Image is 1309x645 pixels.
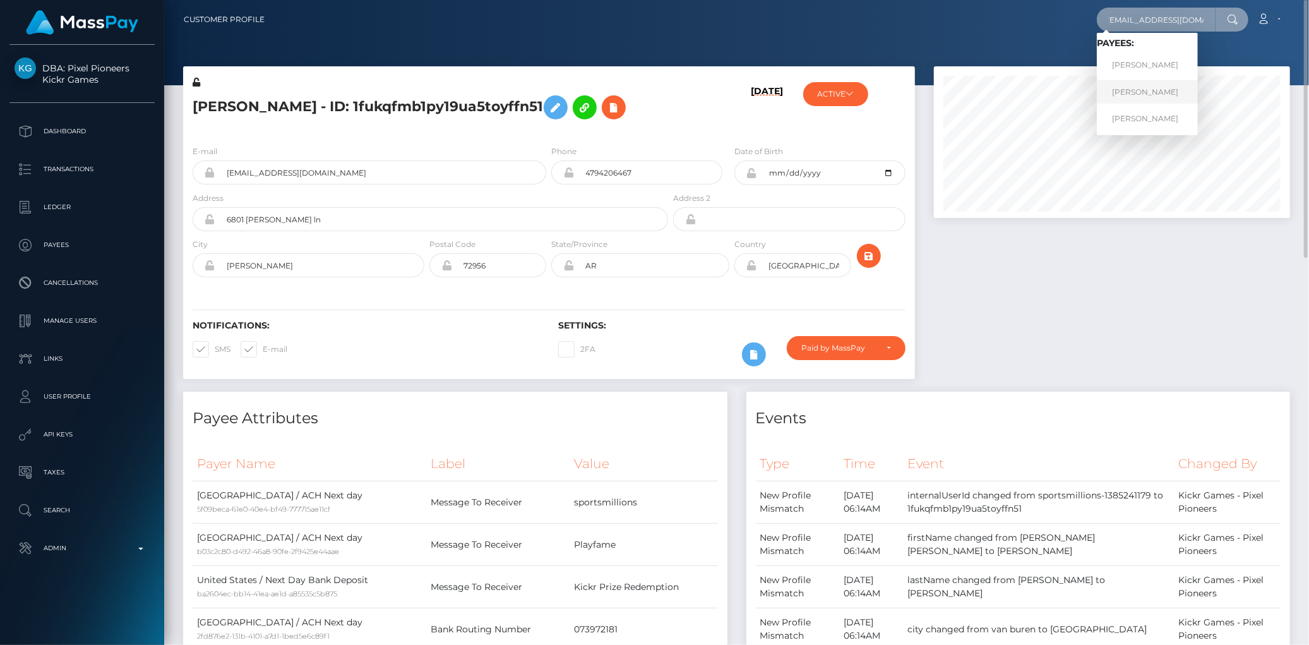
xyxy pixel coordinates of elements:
[9,116,155,147] a: Dashboard
[734,239,766,250] label: Country
[9,495,155,526] a: Search
[9,533,155,564] a: Admin
[426,481,570,524] td: Message To Receiver
[1097,38,1198,49] h6: Payees:
[1097,80,1198,104] a: [PERSON_NAME]
[426,447,570,481] th: Label
[193,89,661,126] h5: [PERSON_NAME] - ID: 1fukqfmb1py19ua5toyffn51
[803,82,868,106] button: ACTIVE
[1097,54,1198,77] a: [PERSON_NAME]
[1174,524,1281,566] td: Kickr Games - Pixel Pioneers
[184,6,265,33] a: Customer Profile
[15,463,150,482] p: Taxes
[15,539,150,558] p: Admin
[903,447,1174,481] th: Event
[1174,447,1281,481] th: Changed By
[197,589,337,598] small: ba2604ec-bb14-41ea-ae1d-a85535c5b875
[756,447,840,481] th: Type
[839,447,903,481] th: Time
[15,425,150,444] p: API Keys
[9,229,155,261] a: Payees
[9,381,155,413] a: User Profile
[15,236,150,255] p: Payees
[15,57,36,79] img: Kickr Games
[756,481,840,524] td: New Profile Mismatch
[1174,566,1281,608] td: Kickr Games - Pixel Pioneers
[787,336,905,360] button: Paid by MassPay
[673,193,710,204] label: Address 2
[839,481,903,524] td: [DATE] 06:14AM
[570,524,718,566] td: Playfame
[193,193,224,204] label: Address
[426,566,570,608] td: Message To Receiver
[241,341,287,358] label: E-mail
[197,547,339,556] small: b03c2c80-d492-46a8-90fe-2f9425e44aae
[1174,481,1281,524] td: Kickr Games - Pixel Pioneers
[9,154,155,185] a: Transactions
[193,524,426,566] td: [GEOGRAPHIC_DATA] / ACH Next day
[903,524,1174,566] td: firstName changed from [PERSON_NAME] [PERSON_NAME] to [PERSON_NAME]
[839,566,903,608] td: [DATE] 06:14AM
[15,160,150,179] p: Transactions
[193,341,230,358] label: SMS
[558,320,905,331] h6: Settings:
[1097,8,1216,32] input: Search...
[193,320,539,331] h6: Notifications:
[734,146,783,157] label: Date of Birth
[26,10,138,35] img: MassPay Logo
[1097,107,1198,130] a: [PERSON_NAME]
[903,566,1174,608] td: lastName changed from [PERSON_NAME] to [PERSON_NAME]
[193,447,426,481] th: Payer Name
[15,198,150,217] p: Ledger
[551,146,577,157] label: Phone
[15,349,150,368] p: Links
[801,343,876,353] div: Paid by MassPay
[193,407,718,430] h4: Payee Attributes
[558,341,595,358] label: 2FA
[15,311,150,330] p: Manage Users
[903,481,1174,524] td: internalUserId changed from sportsmillions-1385241179 to 1fukqfmb1py19ua5toyffn51
[751,86,784,130] h6: [DATE]
[839,524,903,566] td: [DATE] 06:14AM
[756,407,1281,430] h4: Events
[756,566,840,608] td: New Profile Mismatch
[15,122,150,141] p: Dashboard
[570,566,718,608] td: Kickr Prize Redemption
[193,239,208,250] label: City
[9,343,155,375] a: Links
[193,566,426,608] td: United States / Next Day Bank Deposit
[15,387,150,406] p: User Profile
[426,524,570,566] td: Message To Receiver
[9,305,155,337] a: Manage Users
[9,419,155,450] a: API Keys
[197,632,330,641] small: 2fd876e2-131b-4101-a7d1-1bed5e6c89f1
[193,481,426,524] td: [GEOGRAPHIC_DATA] / ACH Next day
[15,501,150,520] p: Search
[197,505,330,514] small: 5f09beca-61e0-40e4-bf49-777715ae11cf
[15,274,150,292] p: Cancellations
[570,447,718,481] th: Value
[9,63,155,85] span: DBA: Pixel Pioneers Kickr Games
[570,481,718,524] td: sportsmillions
[9,267,155,299] a: Cancellations
[756,524,840,566] td: New Profile Mismatch
[429,239,475,250] label: Postal Code
[9,457,155,488] a: Taxes
[9,191,155,223] a: Ledger
[551,239,607,250] label: State/Province
[193,146,217,157] label: E-mail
